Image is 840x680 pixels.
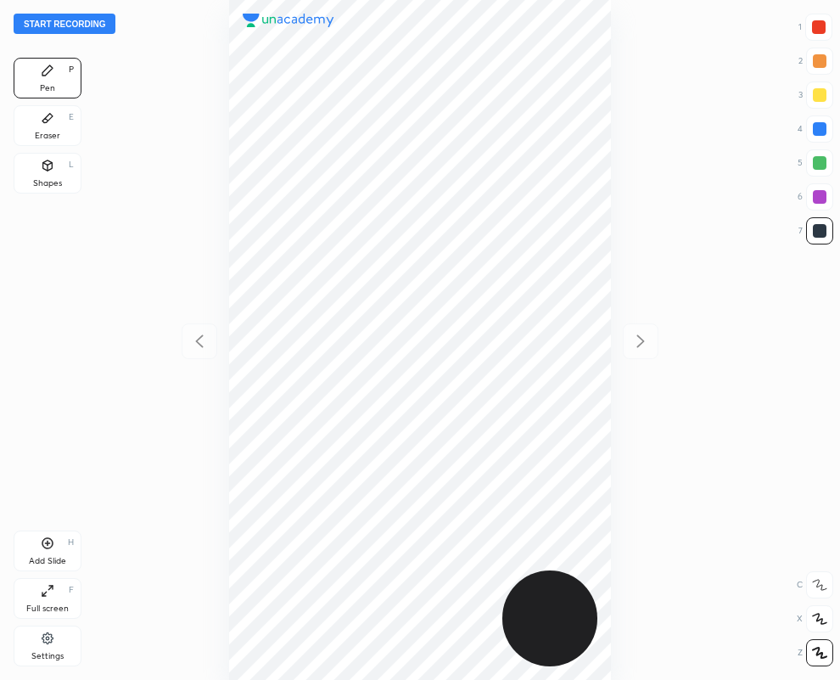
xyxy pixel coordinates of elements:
[797,571,833,599] div: C
[797,605,833,632] div: X
[69,586,74,594] div: F
[68,538,74,547] div: H
[14,14,115,34] button: Start recording
[31,652,64,660] div: Settings
[798,115,833,143] div: 4
[26,604,69,613] div: Full screen
[35,132,60,140] div: Eraser
[798,81,833,109] div: 3
[29,557,66,565] div: Add Slide
[798,149,833,177] div: 5
[40,84,55,93] div: Pen
[798,183,833,211] div: 6
[243,14,334,27] img: logo.38c385cc.svg
[798,639,833,666] div: Z
[33,179,62,188] div: Shapes
[798,48,833,75] div: 2
[69,65,74,74] div: P
[69,113,74,121] div: E
[798,217,833,244] div: 7
[798,14,832,41] div: 1
[69,160,74,169] div: L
